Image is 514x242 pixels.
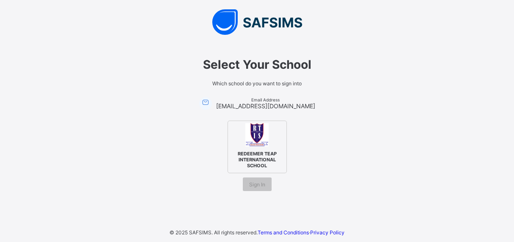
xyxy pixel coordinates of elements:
[169,229,258,236] span: © 2025 SAFSIMS. All rights reserved.
[231,149,283,171] span: REDEEMER TEAP INTERNATIONAL SCHOOL
[139,57,376,72] span: Select Your School
[310,229,345,236] a: Privacy Policy
[258,229,309,236] a: Terms and Conditions
[258,229,345,236] span: ·
[139,80,376,87] span: Which school do you want to sign into
[249,181,265,188] span: Sign In
[245,123,269,146] img: REDEEMER TEAP INTERNATIONAL SCHOOL
[216,102,315,110] span: [EMAIL_ADDRESS][DOMAIN_NAME]
[130,9,384,35] img: SAFSIMS Logo
[216,97,315,102] span: Email Address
